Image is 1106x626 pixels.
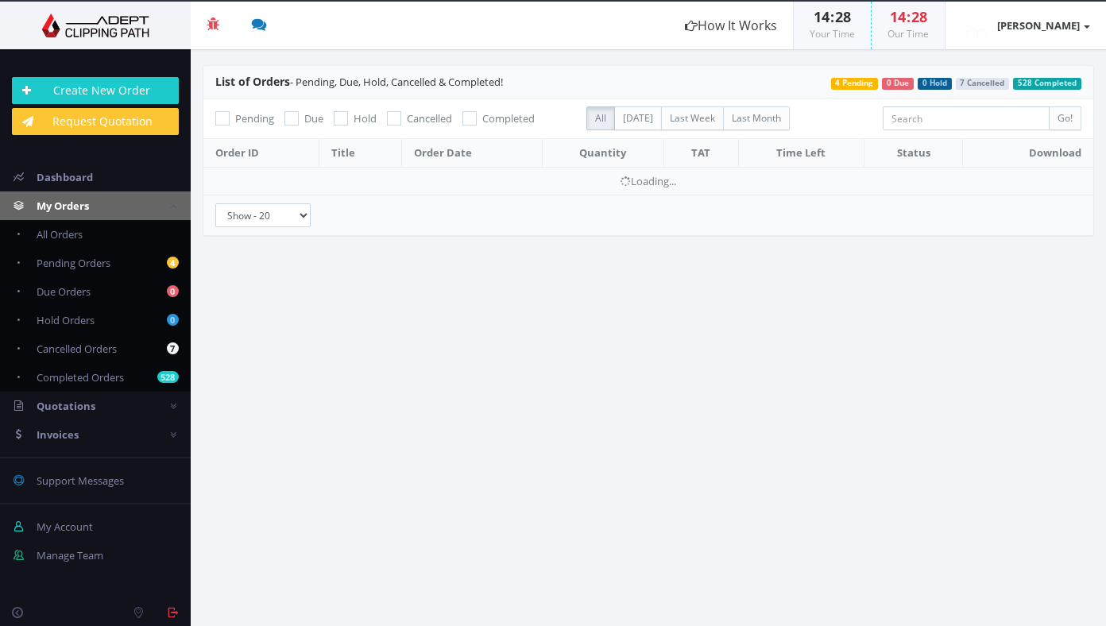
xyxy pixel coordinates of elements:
span: 528 Completed [1013,78,1081,90]
label: [DATE] [614,106,662,130]
span: Support Messages [37,473,124,488]
th: Order ID [203,139,319,168]
small: Our Time [888,27,929,41]
span: List of Orders [215,74,290,89]
span: My Account [37,520,93,534]
span: - Pending, Due, Hold, Cancelled & Completed! [215,75,503,89]
span: 14 [814,7,829,26]
span: 14 [890,7,906,26]
a: How It Works [669,2,793,49]
th: TAT [664,139,739,168]
span: Cancelled Orders [37,342,117,356]
span: All Orders [37,227,83,242]
small: Your Time [810,27,855,41]
th: Time Left [738,139,864,168]
strong: [PERSON_NAME] [997,18,1080,33]
th: Status [864,139,962,168]
a: Create New Order [12,77,179,104]
span: Invoices [37,427,79,442]
span: Pending Orders [37,256,110,270]
span: Hold Orders [37,313,95,327]
img: timthumb.php [961,10,993,41]
b: 528 [157,371,179,383]
b: 7 [167,342,179,354]
b: 0 [167,285,179,297]
span: 4 Pending [831,78,879,90]
span: 0 Due [882,78,914,90]
span: 28 [835,7,851,26]
a: Request Quotation [12,108,179,135]
span: My Orders [37,199,89,213]
label: Last Week [661,106,724,130]
a: [PERSON_NAME] [946,2,1106,49]
span: Pending [235,111,274,126]
input: Search [883,106,1050,130]
span: 28 [911,7,927,26]
span: Quotations [37,399,95,413]
span: Cancelled [407,111,452,126]
input: Go! [1049,106,1081,130]
b: 4 [167,257,179,269]
span: Due [304,111,323,126]
span: 7 Cancelled [956,78,1010,90]
span: Hold [354,111,377,126]
label: All [586,106,615,130]
b: 0 [167,314,179,326]
span: : [906,7,911,26]
span: Due Orders [37,284,91,299]
span: Quantity [579,145,626,160]
span: : [829,7,835,26]
th: Order Date [401,139,542,168]
span: Dashboard [37,170,93,184]
span: Completed [482,111,535,126]
td: Loading... [203,167,1093,195]
span: Manage Team [37,548,103,562]
span: Completed Orders [37,370,124,384]
th: Download [963,139,1093,168]
th: Title [319,139,402,168]
span: 0 Hold [918,78,952,90]
img: Adept Graphics [12,14,179,37]
label: Last Month [723,106,790,130]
